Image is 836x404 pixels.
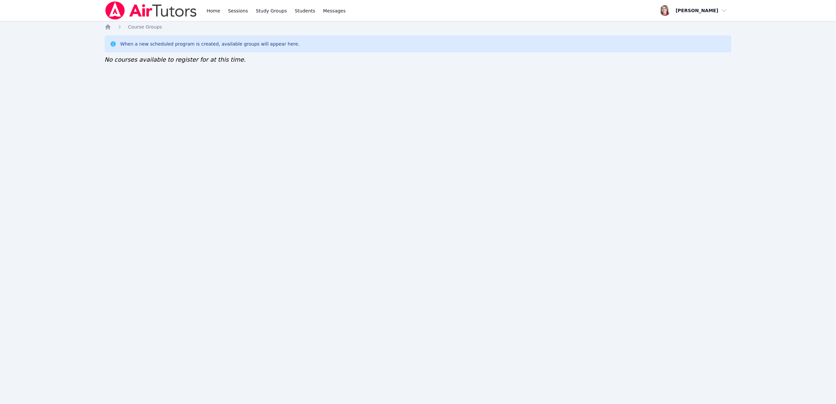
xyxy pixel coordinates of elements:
a: Course Groups [128,24,162,30]
span: Messages [323,8,346,14]
span: No courses available to register for at this time. [105,56,246,63]
div: When a new scheduled program is created, available groups will appear here. [120,41,300,47]
img: Air Tutors [105,1,197,20]
nav: Breadcrumb [105,24,732,30]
